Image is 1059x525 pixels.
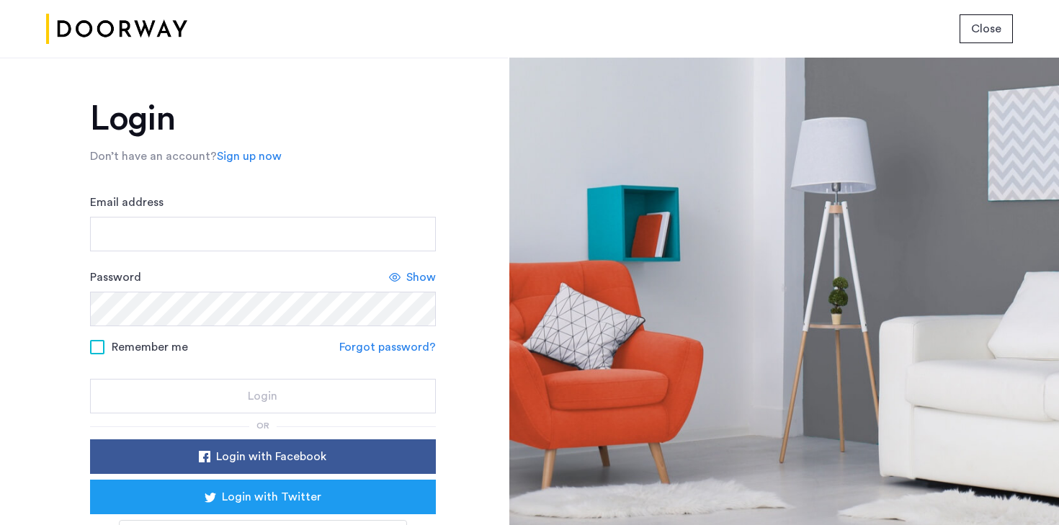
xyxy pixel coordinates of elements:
[90,102,436,136] h1: Login
[90,269,141,286] label: Password
[217,148,282,165] a: Sign up now
[248,387,277,405] span: Login
[90,379,436,413] button: button
[256,421,269,430] span: or
[90,151,217,162] span: Don’t have an account?
[406,269,436,286] span: Show
[90,439,436,474] button: button
[112,338,188,356] span: Remember me
[90,194,164,211] label: Email address
[339,338,436,356] a: Forgot password?
[46,2,187,56] img: logo
[960,14,1013,43] button: button
[971,20,1001,37] span: Close
[90,480,436,514] button: button
[216,448,326,465] span: Login with Facebook
[222,488,321,506] span: Login with Twitter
